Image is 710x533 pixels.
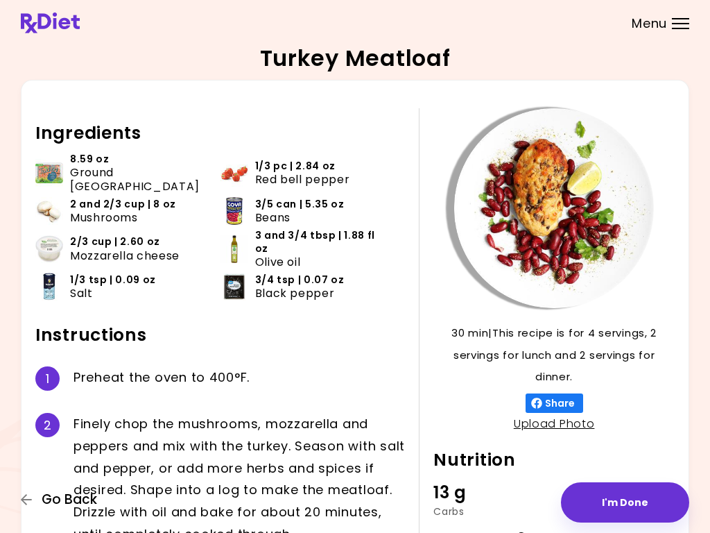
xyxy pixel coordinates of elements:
button: Go Back [21,492,104,507]
p: 30 min | This recipe is for 4 servings, 2 servings for lunch and 2 servings for dinner. [433,322,675,389]
div: 23 g [594,480,675,506]
span: 8.59 oz [70,153,109,166]
span: 2/3 cup | 2.60 oz [70,235,160,248]
span: Share [542,398,578,409]
img: RxDiet [21,12,80,33]
h2: Ingredients [35,122,405,144]
span: 1/3 tsp | 0.09 oz [70,273,156,287]
span: Go Back [42,492,97,507]
div: 2 [35,413,60,437]
span: 2 and 2/3 cup | 8 oz [70,198,176,211]
div: 1 [35,366,60,391]
button: I'm Done [561,482,689,523]
div: Carbs [433,507,514,516]
span: Mozzarella cheese [70,249,180,262]
span: 1/3 pc | 2.84 oz [255,160,336,173]
span: Black pepper [255,287,335,300]
h2: Turkey Meatloaf [260,47,451,69]
div: P r e h e a t t h e o v e n t o 4 0 0 ° F . [73,366,405,391]
span: Beans [255,211,291,224]
span: Salt [70,287,93,300]
a: Upload Photo [514,416,595,432]
span: 3/5 can | 5.35 oz [255,198,345,211]
span: Mushrooms [70,211,138,224]
span: 3 and 3/4 tbsp | 1.88 fl oz [255,229,387,255]
span: Olive oil [255,255,301,269]
div: 13 g [433,480,514,506]
span: Red bell pepper [255,173,350,186]
button: Share [526,394,583,413]
h2: Nutrition [433,449,675,471]
span: Menu [632,17,667,30]
span: 3/4 tsp | 0.07 oz [255,273,345,287]
span: Ground [GEOGRAPHIC_DATA] [70,166,202,192]
h2: Instructions [35,324,405,346]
